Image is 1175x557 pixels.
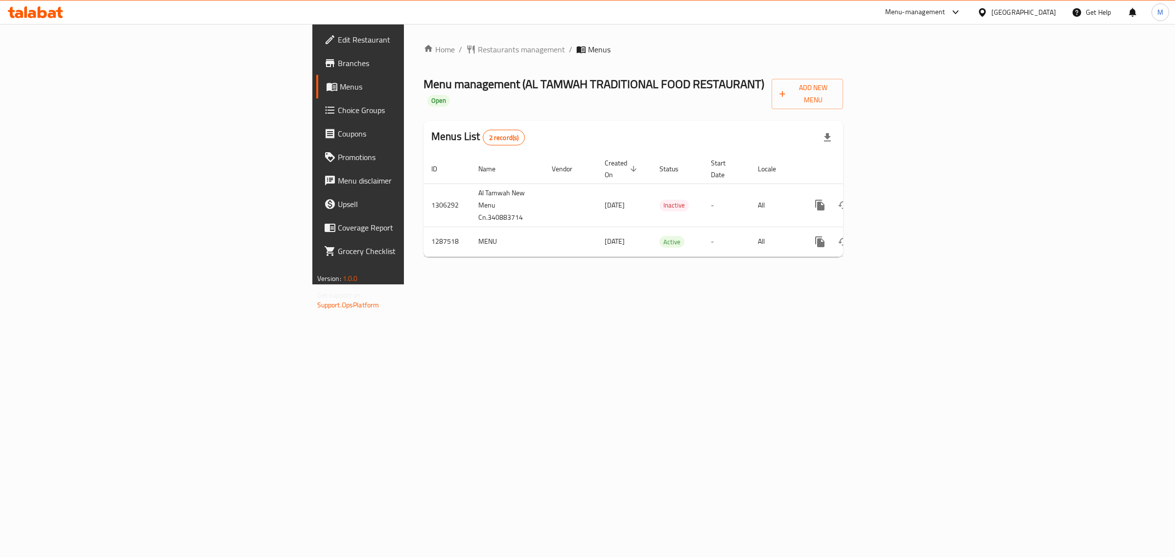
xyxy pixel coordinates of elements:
div: Export file [816,126,839,149]
a: Promotions [316,145,509,169]
span: [DATE] [605,199,625,211]
span: Grocery Checklist [338,245,501,257]
a: Branches [316,51,509,75]
span: Promotions [338,151,501,163]
span: Coverage Report [338,222,501,233]
span: Active [659,236,684,248]
span: Edit Restaurant [338,34,501,46]
span: Created On [605,157,640,181]
span: Restaurants management [478,44,565,55]
span: Start Date [711,157,738,181]
span: Menus [340,81,501,93]
span: Version: [317,272,341,285]
a: Choice Groups [316,98,509,122]
span: 1.0.0 [343,272,358,285]
h2: Menus List [431,129,525,145]
li: / [569,44,572,55]
table: enhanced table [423,154,910,257]
a: Upsell [316,192,509,216]
div: Menu-management [885,6,945,18]
span: Menu disclaimer [338,175,501,186]
div: [GEOGRAPHIC_DATA] [991,7,1056,18]
button: more [808,193,832,217]
span: Menu management ( AL TAMWAH TRADITIONAL FOOD RESTAURANT ) [423,73,764,95]
span: [DATE] [605,235,625,248]
span: Coupons [338,128,501,139]
span: Vendor [552,163,585,175]
a: Menus [316,75,509,98]
span: Upsell [338,198,501,210]
a: Coverage Report [316,216,509,239]
span: Branches [338,57,501,69]
span: Locale [758,163,789,175]
button: more [808,230,832,254]
span: Name [478,163,508,175]
nav: breadcrumb [423,44,843,55]
a: Menu disclaimer [316,169,509,192]
span: M [1157,7,1163,18]
span: Menus [588,44,611,55]
a: Coupons [316,122,509,145]
a: Restaurants management [466,44,565,55]
a: Grocery Checklist [316,239,509,263]
span: 2 record(s) [483,133,525,142]
button: Add New Menu [772,79,844,109]
button: Change Status [832,230,855,254]
span: Get support on: [317,289,362,302]
span: Status [659,163,691,175]
th: Actions [800,154,910,184]
td: - [703,184,750,227]
a: Support.OpsPlatform [317,299,379,311]
span: Inactive [659,200,689,211]
span: ID [431,163,450,175]
td: - [703,227,750,256]
a: Edit Restaurant [316,28,509,51]
td: All [750,227,800,256]
button: Change Status [832,193,855,217]
span: Choice Groups [338,104,501,116]
td: All [750,184,800,227]
span: Add New Menu [779,82,836,106]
